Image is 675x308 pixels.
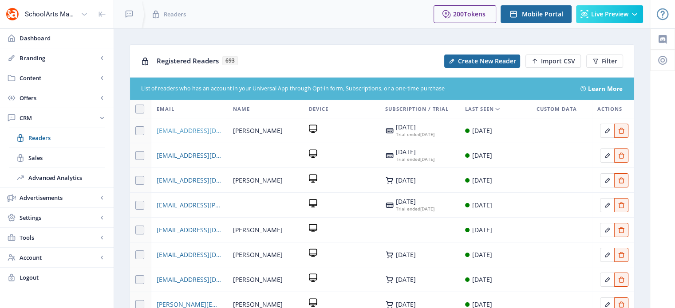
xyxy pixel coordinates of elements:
button: Live Preview [576,5,643,23]
a: Edit page [600,150,614,159]
span: Account [20,253,98,262]
a: [EMAIL_ADDRESS][PERSON_NAME][DOMAIN_NAME] [157,200,222,211]
span: Readers [28,133,105,142]
span: Readers [164,10,186,19]
div: [DATE] [472,150,492,161]
a: Edit page [614,125,628,134]
span: Offers [20,94,98,102]
div: [DATE] [472,225,492,235]
button: Create New Reader [444,55,520,68]
a: Edit page [614,299,628,308]
span: Actions [597,104,622,114]
span: Last Seen [465,104,494,114]
a: Advanced Analytics [9,168,105,187]
a: New page [439,55,520,68]
a: Edit page [614,225,628,233]
div: [DATE] [396,301,416,308]
span: Mobile Portal [522,11,563,18]
span: Filter [602,58,617,65]
div: [DATE] [396,198,434,205]
div: List of readers who has an account in your Universal App through Opt-in form, Subscriptions, or a... [141,85,570,93]
a: [EMAIL_ADDRESS][DOMAIN_NAME] [157,125,222,136]
span: Trial ended [396,206,420,212]
a: Edit page [614,250,628,258]
div: [DATE] [472,125,492,136]
span: Advertisements [20,193,98,202]
span: [PERSON_NAME] [233,175,283,186]
span: Live Preview [591,11,628,18]
div: [DATE] [396,276,416,283]
a: Edit page [600,125,614,134]
span: [PERSON_NAME] [233,274,283,285]
a: [EMAIL_ADDRESS][DOMAIN_NAME] [157,150,222,161]
div: [DATE] [396,205,434,212]
span: Trial ended [396,156,420,162]
div: [DATE] [472,200,492,211]
span: Dashboard [20,34,107,43]
a: Edit page [600,225,614,233]
a: New page [520,55,581,68]
span: Branding [20,54,98,62]
a: [EMAIL_ADDRESS][DOMAIN_NAME] [157,225,222,235]
span: Settings [20,213,98,222]
span: Email [157,104,174,114]
a: Edit page [600,299,614,308]
a: [EMAIL_ADDRESS][DOMAIN_NAME] [157,250,222,260]
span: Advanced Analytics [28,173,105,182]
div: SchoolArts Magazine [25,4,77,24]
a: Edit page [600,250,614,258]
span: Sales [28,153,105,162]
div: [DATE] [472,175,492,186]
span: Trial ended [396,131,420,137]
span: Create New Reader [458,58,516,65]
div: [DATE] [396,177,416,184]
img: properties.app_icon.png [5,7,20,21]
a: Edit page [600,274,614,283]
a: [EMAIL_ADDRESS][DOMAIN_NAME] [157,175,222,186]
a: [EMAIL_ADDRESS][DOMAIN_NAME] [157,274,222,285]
span: CRM [20,113,98,122]
span: Device [309,104,328,114]
a: Edit page [614,200,628,208]
span: Logout [20,273,107,282]
a: Learn More [588,84,623,93]
div: [DATE] [396,131,434,138]
span: Tokens [464,10,486,18]
span: Registered Readers [157,56,219,65]
a: Edit page [600,175,614,183]
div: [DATE] [396,148,434,156]
span: Name [233,104,250,114]
div: [DATE] [472,250,492,260]
div: [DATE] [396,156,434,163]
span: Subscription / Trial [385,104,449,114]
span: Import CSV [541,58,575,65]
button: 200Tokens [434,5,496,23]
a: Edit page [614,175,628,183]
a: Edit page [614,274,628,283]
div: [DATE] [396,124,434,131]
span: Custom Data [536,104,576,114]
span: [PERSON_NAME] [233,250,283,260]
button: Import CSV [525,55,581,68]
span: 693 [222,56,238,65]
div: [DATE] [396,251,416,258]
button: Mobile Portal [501,5,572,23]
span: Tools [20,233,98,242]
div: [DATE] [472,274,492,285]
span: Content [20,74,98,82]
span: [PERSON_NAME] [233,225,283,235]
button: Filter [586,55,623,68]
span: [PERSON_NAME] [233,125,283,136]
a: Sales [9,148,105,168]
a: Readers [9,128,105,148]
a: Edit page [614,150,628,159]
a: Edit page [600,200,614,208]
